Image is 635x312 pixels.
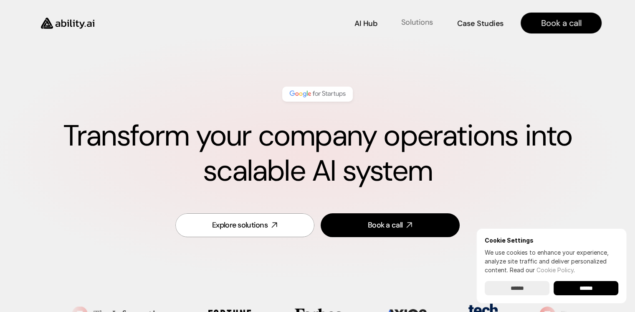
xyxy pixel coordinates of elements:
div: Explore solutions [212,220,268,230]
nav: Main navigation [106,13,602,33]
a: AI Hub [354,16,377,31]
p: Solutions [401,17,433,28]
div: Book a call [368,220,402,230]
h1: Transform your company operations into scalable AI system [33,118,602,189]
p: Book a call [541,17,582,29]
a: Book a call [521,13,602,33]
a: Book a call [321,213,460,237]
p: AI Hub [354,18,377,29]
a: Cookie Policy [536,266,574,274]
span: Read our . [510,266,575,274]
a: Explore solutions [175,213,314,237]
a: Case Studies [457,16,504,31]
h6: Cookie Settings [485,237,618,244]
p: We use cookies to enhance your experience, analyze site traffic and deliver personalized content. [485,248,618,274]
a: Solutions [400,16,434,31]
p: Case Studies [457,18,503,29]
